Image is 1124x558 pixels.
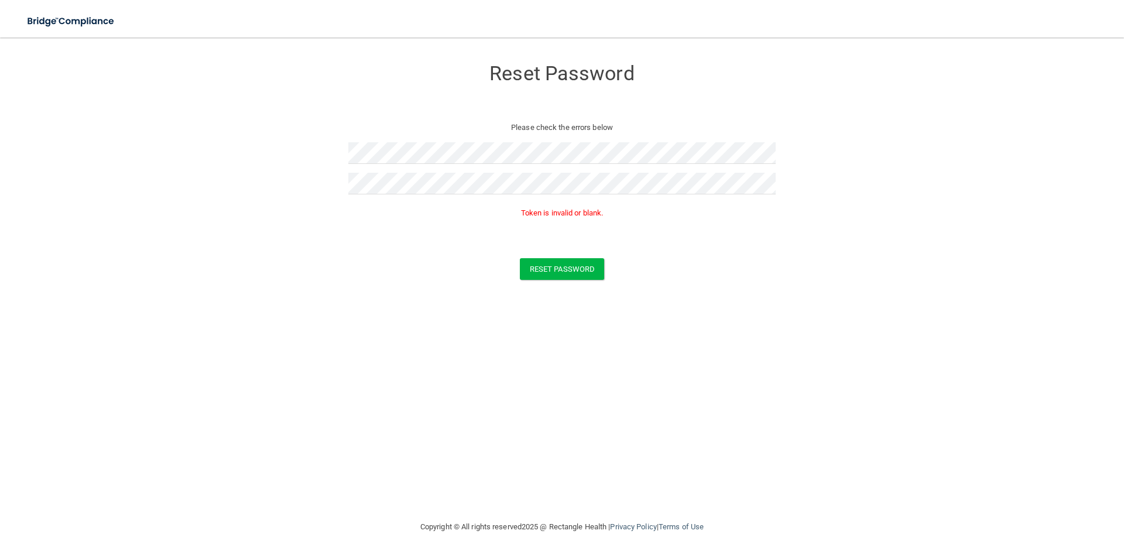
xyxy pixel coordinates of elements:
[520,258,604,280] button: Reset Password
[610,522,656,531] a: Privacy Policy
[659,522,704,531] a: Terms of Use
[921,475,1110,522] iframe: Drift Widget Chat Controller
[18,9,125,33] img: bridge_compliance_login_screen.278c3ca4.svg
[348,63,776,84] h3: Reset Password
[348,508,776,546] div: Copyright © All rights reserved 2025 @ Rectangle Health | |
[348,206,776,220] p: Token is invalid or blank.
[357,121,767,135] p: Please check the errors below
